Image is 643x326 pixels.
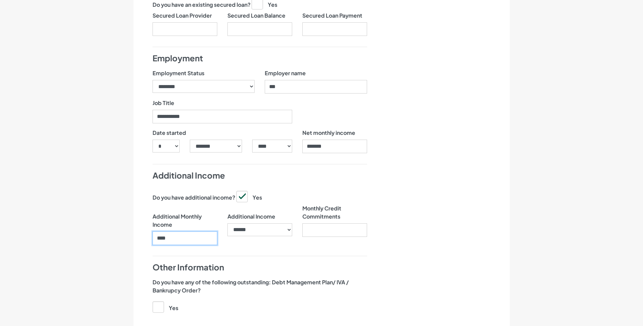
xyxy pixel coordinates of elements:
[227,204,275,221] label: Additional Income
[153,12,212,20] label: Secured Loan Provider
[153,204,217,229] label: Additional Monthly Income
[236,191,262,202] label: Yes
[153,301,178,312] label: Yes
[227,12,285,20] label: Secured Loan Balance
[153,278,367,294] label: Do you have any of the following outstanding: Debt Management Plan/ IVA / Bankrupcy Order?
[302,12,362,20] label: Secured Loan Payment
[302,129,355,137] label: Net monthly income
[153,99,174,107] label: Job Title
[153,193,235,202] label: Do you have additional income?
[302,204,367,221] label: Monthly Credit Commitments
[153,69,204,77] label: Employment Status
[153,129,186,137] label: Date started
[153,170,367,181] h4: Additional Income
[153,53,367,64] h4: Employment
[153,262,367,273] h4: Other Information
[153,1,250,9] label: Do you have an existing secured loan?
[265,69,306,77] label: Employer name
